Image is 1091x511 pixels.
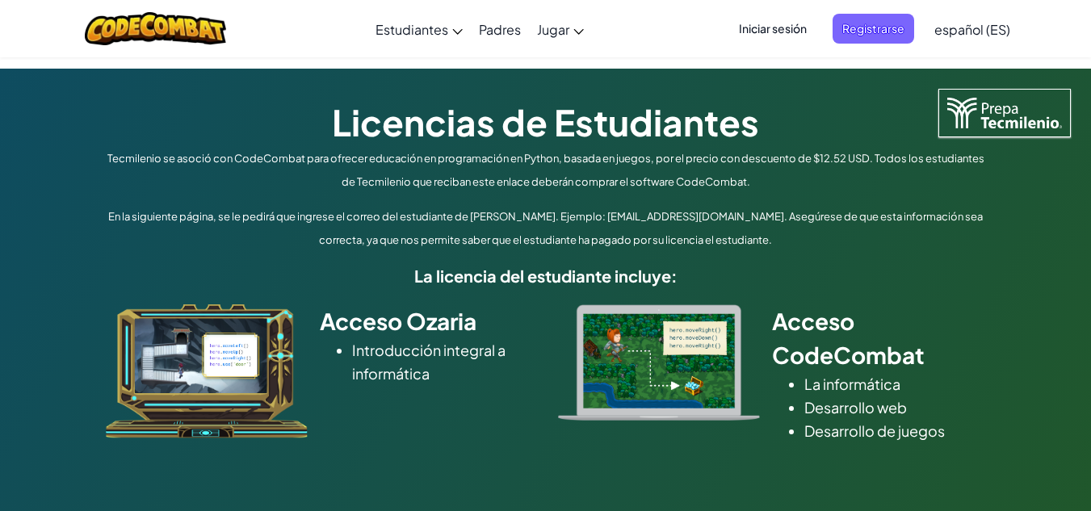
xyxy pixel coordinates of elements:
[934,21,1010,38] span: español (ES)
[833,14,914,44] button: Registrarse
[106,304,308,438] img: ozaria_acodus.png
[85,12,226,45] img: CodeCombat logo
[938,89,1071,137] img: Tecmilenio logo
[558,304,760,421] img: type_real_code.png
[804,396,986,419] li: Desarrollo web
[926,7,1018,51] a: español (ES)
[804,419,986,442] li: Desarrollo de juegos
[471,7,529,51] a: Padres
[804,372,986,396] li: La informática
[376,21,448,38] span: Estudiantes
[537,21,569,38] span: Jugar
[102,97,990,147] h1: Licencias de Estudiantes
[367,7,471,51] a: Estudiantes
[529,7,592,51] a: Jugar
[772,304,986,372] h2: Acceso CodeCombat
[729,14,816,44] button: Iniciar sesión
[102,263,990,288] h5: La licencia del estudiante incluye:
[352,338,534,385] li: Introducción integral a informática
[102,147,990,194] p: Tecmilenio se asoció con CodeCombat para ofrecer educación en programación en Python, basada en j...
[102,205,990,252] p: En la siguiente página, se le pedirá que ingrese el correo del estudiante de [PERSON_NAME]. Ejemp...
[320,304,534,338] h2: Acceso Ozaria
